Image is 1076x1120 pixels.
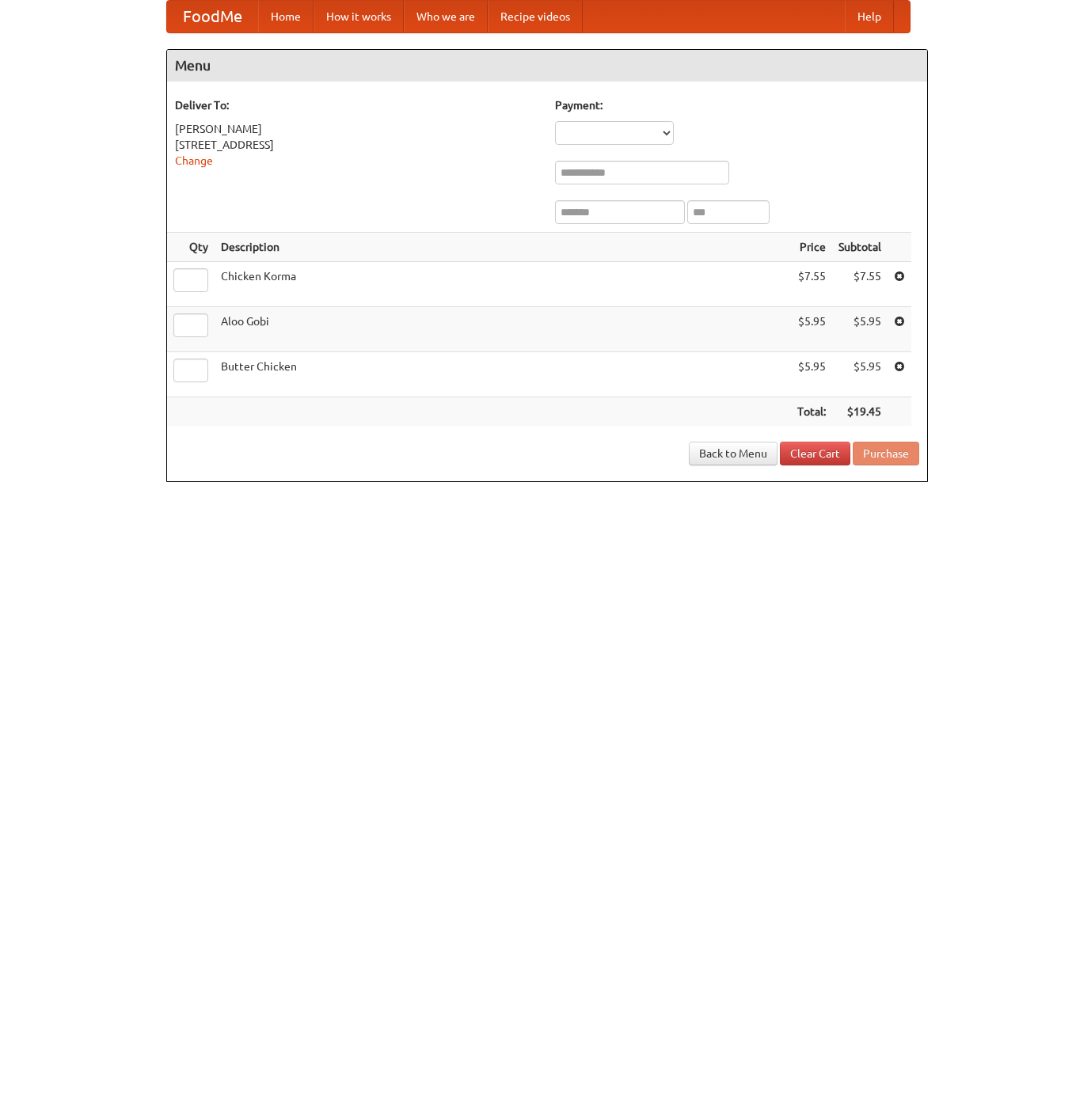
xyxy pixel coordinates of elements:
[832,352,888,397] td: $5.95
[791,233,832,262] th: Price
[258,1,314,32] a: Home
[832,233,888,262] th: Subtotal
[404,1,488,32] a: Who we are
[175,137,539,153] div: [STREET_ADDRESS]
[791,262,832,307] td: $7.55
[488,1,583,32] a: Recipe videos
[853,442,919,465] button: Purchase
[175,121,539,137] div: [PERSON_NAME]
[845,1,894,32] a: Help
[791,397,832,427] th: Total:
[780,442,850,465] a: Clear Cart
[791,352,832,397] td: $5.95
[167,50,927,82] h4: Menu
[791,307,832,352] td: $5.95
[832,262,888,307] td: $7.55
[689,442,778,465] a: Back to Menu
[167,1,258,32] a: FoodMe
[167,233,215,262] th: Qty
[175,97,539,113] h5: Deliver To:
[215,307,791,352] td: Aloo Gobi
[832,397,888,427] th: $19.45
[215,352,791,397] td: Butter Chicken
[215,233,791,262] th: Description
[215,262,791,307] td: Chicken Korma
[832,307,888,352] td: $5.95
[555,97,919,113] h5: Payment:
[175,154,213,167] a: Change
[314,1,404,32] a: How it works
